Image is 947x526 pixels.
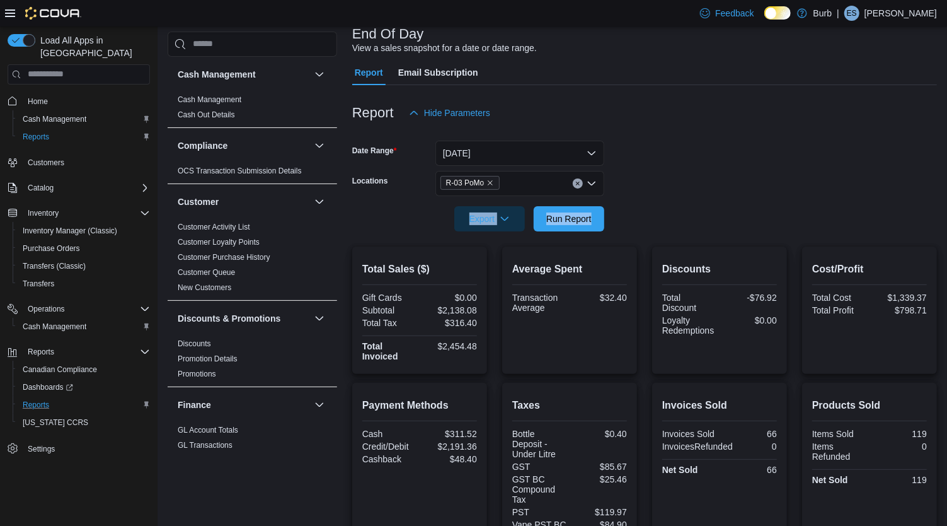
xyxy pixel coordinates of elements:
[13,128,155,146] button: Reports
[422,454,477,464] div: $48.40
[13,378,155,396] a: Dashboards
[812,441,867,462] div: Items Refunded
[13,222,155,240] button: Inventory Manager (Classic)
[422,293,477,303] div: $0.00
[812,429,867,439] div: Items Sold
[837,6,839,21] p: |
[23,261,86,271] span: Transfers (Classic)
[18,241,85,256] a: Purchase Orders
[362,454,417,464] div: Cashback
[462,206,517,231] span: Export
[13,318,155,336] button: Cash Management
[454,206,525,231] button: Export
[362,305,417,315] div: Subtotal
[28,347,54,357] span: Reports
[662,429,717,439] div: Invoices Sold
[362,341,398,361] strong: Total Invoiced
[23,322,86,332] span: Cash Management
[178,339,211,349] span: Discounts
[512,507,567,517] div: PST
[23,243,80,254] span: Purchase Orders
[572,462,627,472] div: $85.67
[178,95,241,104] a: Cash Management
[178,312,280,325] h3: Discounts & Promotions
[512,398,627,413] h2: Taxes
[168,423,337,458] div: Finance
[13,275,155,293] button: Transfers
[3,439,155,457] button: Settings
[28,208,59,218] span: Inventory
[178,238,260,247] a: Customer Loyalty Points
[178,268,235,277] a: Customer Queue
[722,293,777,303] div: -$76.92
[168,219,337,300] div: Customer
[312,311,327,326] button: Discounts & Promotions
[178,339,211,348] a: Discounts
[312,397,327,412] button: Finance
[847,6,857,21] span: ES
[28,304,65,314] span: Operations
[178,399,211,411] h3: Finance
[362,429,417,439] div: Cash
[23,301,70,317] button: Operations
[352,105,394,120] h3: Report
[572,474,627,484] div: $25.46
[178,399,309,411] button: Finance
[13,257,155,275] button: Transfers (Classic)
[872,441,927,452] div: 0
[28,444,55,454] span: Settings
[23,114,86,124] span: Cash Management
[178,223,250,231] a: Customer Activity List
[352,42,537,55] div: View a sales snapshot for a date or date range.
[572,293,627,303] div: $32.40
[3,179,155,197] button: Catalog
[352,176,388,186] label: Locations
[352,146,397,156] label: Date Range
[8,87,150,491] nav: Complex example
[18,362,150,377] span: Canadian Compliance
[812,262,927,277] h2: Cost/Profit
[312,138,327,153] button: Compliance
[178,252,270,262] span: Customer Purchase History
[13,396,155,414] button: Reports
[18,397,150,412] span: Reports
[18,223,150,238] span: Inventory Manager (Classic)
[178,283,231,293] span: New Customers
[738,441,777,452] div: 0
[872,305,927,315] div: $798.71
[398,60,478,85] span: Email Subscription
[572,429,627,439] div: $0.40
[512,262,627,277] h2: Average Spent
[18,415,150,430] span: Washington CCRS
[178,139,227,152] h3: Compliance
[178,354,238,363] a: Promotion Details
[573,178,583,189] button: Clear input
[178,110,235,119] a: Cash Out Details
[168,92,337,127] div: Cash Management
[18,276,59,291] a: Transfers
[23,93,150,109] span: Home
[23,206,64,221] button: Inventory
[18,397,54,412] a: Reports
[178,253,270,262] a: Customer Purchase History
[178,237,260,247] span: Customer Loyalty Points
[23,441,60,457] a: Settings
[23,155,69,170] a: Customers
[872,475,927,485] div: 119
[28,96,48,107] span: Home
[844,6,859,21] div: Emma Specht
[18,380,78,395] a: Dashboards
[764,6,791,20] input: Dark Mode
[512,293,567,313] div: Transaction Average
[178,196,309,208] button: Customer
[168,336,337,387] div: Discounts & Promotions
[178,369,216,379] span: Promotions
[587,178,597,189] button: Open list of options
[422,305,477,315] div: $2,138.08
[722,429,777,439] div: 66
[662,262,777,277] h2: Discounts
[352,26,424,42] h3: End Of Day
[662,398,777,413] h2: Invoices Sold
[18,362,102,377] a: Canadian Compliance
